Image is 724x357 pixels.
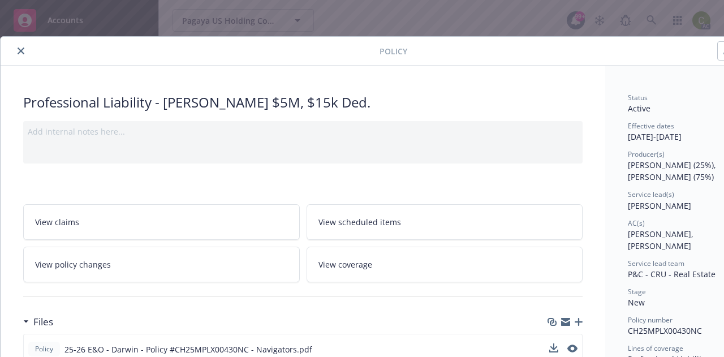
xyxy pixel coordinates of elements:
button: close [14,44,28,58]
div: Add internal notes here... [28,126,578,137]
span: Producer(s) [628,149,665,159]
a: View claims [23,204,300,240]
span: Lines of coverage [628,343,683,353]
div: Files [23,315,53,329]
span: View coverage [318,259,372,270]
span: Stage [628,287,646,296]
div: Professional Liability - [PERSON_NAME] $5M, $15k Ded. [23,93,583,112]
h3: Files [33,315,53,329]
span: New [628,297,645,308]
span: View policy changes [35,259,111,270]
span: View scheduled items [318,216,401,228]
span: [PERSON_NAME] [628,200,691,211]
span: Policy [33,344,55,354]
button: download file [549,343,558,352]
span: [PERSON_NAME] (25%), [PERSON_NAME] (75%) [628,160,718,182]
span: Service lead team [628,259,684,268]
button: preview file [567,343,578,355]
span: Service lead(s) [628,190,674,199]
span: AC(s) [628,218,645,228]
span: [PERSON_NAME], [PERSON_NAME] [628,229,696,251]
button: preview file [567,345,578,352]
span: CH25MPLX00430NC [628,325,702,336]
span: Active [628,103,650,114]
span: Status [628,93,648,102]
span: 25-26 E&O - Darwin - Policy #CH25MPLX00430NC - Navigators.pdf [64,343,312,355]
span: Effective dates [628,121,674,131]
span: Policy [380,45,407,57]
a: View coverage [307,247,583,282]
a: View scheduled items [307,204,583,240]
button: download file [549,343,558,355]
a: View policy changes [23,247,300,282]
span: Policy number [628,315,673,325]
span: P&C - CRU - Real Estate [628,269,716,279]
span: View claims [35,216,79,228]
